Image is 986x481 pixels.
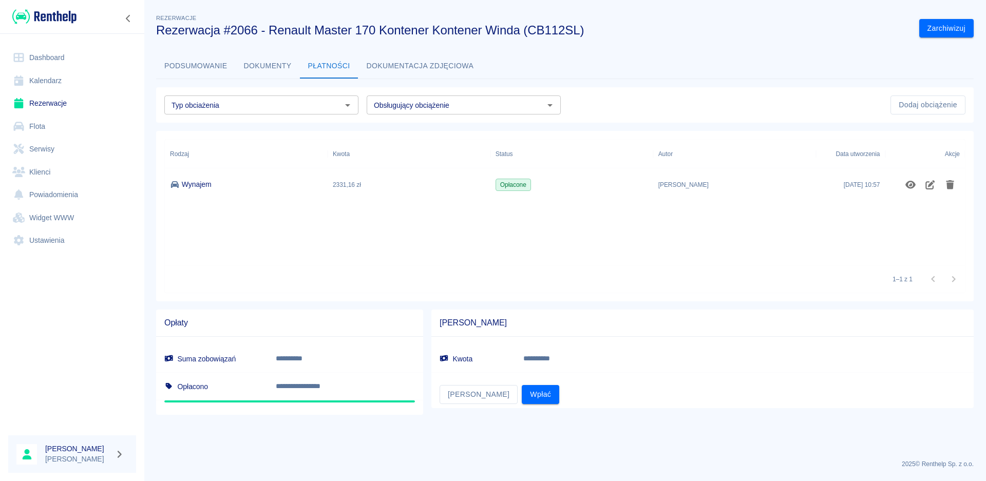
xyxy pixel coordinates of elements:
[170,140,189,168] div: Rodzaj
[333,140,350,168] div: Kwota
[653,140,816,168] div: Autor
[440,385,518,404] button: [PERSON_NAME]
[658,140,673,168] div: Autor
[8,92,136,115] a: Rezerwacje
[164,381,259,392] h6: Opłacono
[844,180,880,189] div: 13 sie 2025, 10:57
[8,229,136,252] a: Ustawienia
[236,54,300,79] button: Dokumenty
[300,54,358,79] button: Płatności
[156,15,196,21] span: Rezerwacje
[164,354,259,364] h6: Suma zobowiązań
[836,140,880,168] div: Data utworzenia
[8,8,77,25] a: Renthelp logo
[496,180,530,189] span: Opłacone
[156,23,911,37] h3: Rezerwacja #2066 - Renault Master 170 Kontener Kontener Winda (CB112SL)
[8,115,136,138] a: Flota
[522,385,559,404] button: Wpłać
[893,275,913,284] p: 1–1 z 1
[328,168,490,201] div: 2331,16 zł
[543,98,557,112] button: Otwórz
[440,354,507,364] h6: Kwota
[8,161,136,184] a: Klienci
[890,95,965,114] button: Dodaj obciążenie
[8,46,136,69] a: Dashboard
[156,459,974,469] p: 2025 © Renthelp Sp. z o.o.
[920,176,940,194] button: Edytuj obciążenie
[358,54,482,79] button: Dokumentacja zdjęciowa
[496,140,513,168] div: Status
[440,318,965,328] span: [PERSON_NAME]
[945,140,960,168] div: Akcje
[164,318,415,328] span: Opłaty
[121,12,136,25] button: Zwiń nawigację
[885,140,965,168] div: Akcje
[940,176,960,194] button: Usuń obciążenie
[901,176,921,194] button: Pokaż szczegóły
[8,183,136,206] a: Powiadomienia
[45,454,111,465] p: [PERSON_NAME]
[156,54,236,79] button: Podsumowanie
[8,69,136,92] a: Kalendarz
[164,400,415,402] span: Nadpłata: 0,00 zł
[816,140,885,168] div: Data utworzenia
[490,140,653,168] div: Status
[165,140,328,168] div: Rodzaj
[821,147,836,161] button: Sort
[8,206,136,229] a: Widget WWW
[8,138,136,161] a: Serwisy
[653,168,816,201] div: [PERSON_NAME]
[340,98,355,112] button: Otwórz
[12,8,77,25] img: Renthelp logo
[919,19,974,38] button: Zarchiwizuj
[182,179,212,190] p: Wynajem
[328,140,490,168] div: Kwota
[45,444,111,454] h6: [PERSON_NAME]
